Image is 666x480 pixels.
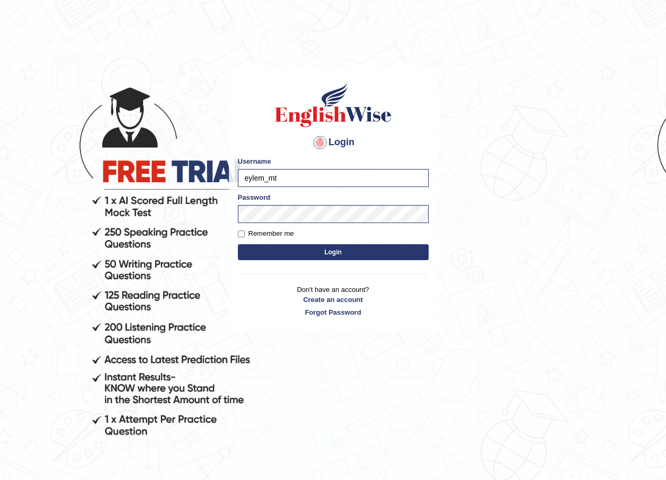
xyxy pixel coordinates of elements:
p: Don't have an account? [238,285,429,317]
label: Password [238,192,270,202]
a: Forgot Password [238,307,429,317]
img: Logo of English Wise sign in for intelligent practice with AI [273,81,394,129]
a: Create an account [238,295,429,305]
input: Remember me [238,230,245,237]
label: Remember me [238,228,294,239]
h4: Login [238,134,429,151]
button: Login [238,244,429,260]
label: Username [238,156,271,166]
